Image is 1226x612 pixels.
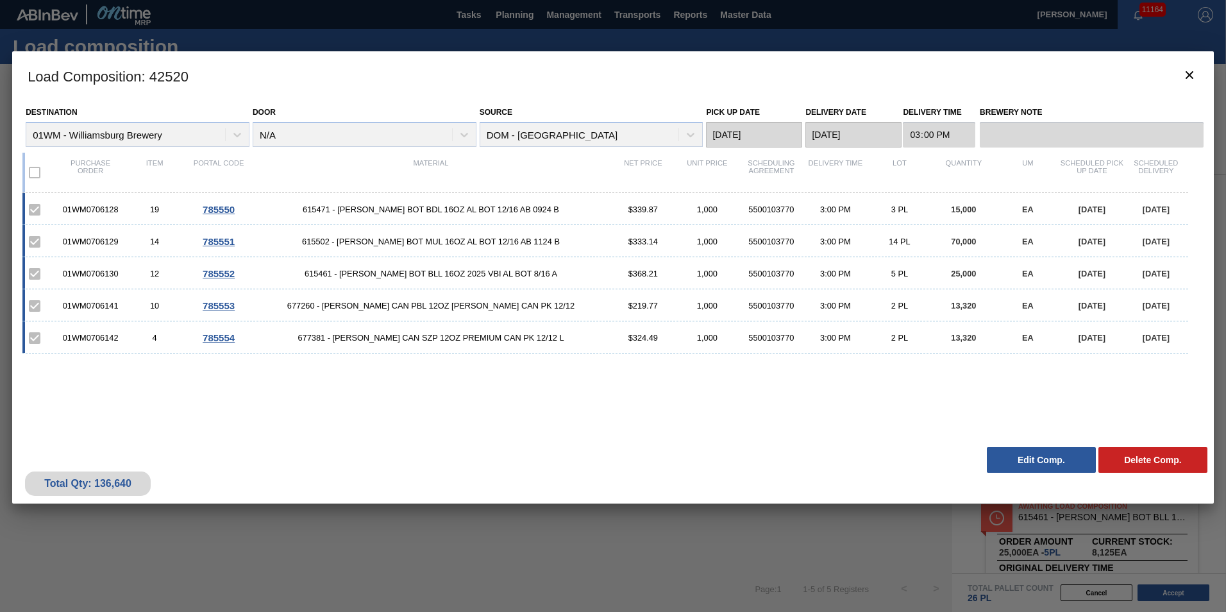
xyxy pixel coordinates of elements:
div: Scheduling Agreement [739,159,803,186]
span: [DATE] [1143,269,1170,278]
span: 13,320 [951,301,976,310]
input: mm/dd/yyyy [805,122,902,148]
div: 3:00 PM [803,237,868,246]
div: $333.14 [611,237,675,246]
div: Go to Order [187,268,251,279]
span: 25,000 [951,269,976,278]
span: 785552 [203,268,235,279]
div: Material [251,159,611,186]
div: 1,000 [675,205,739,214]
div: Go to Order [187,332,251,343]
span: 615471 - CARR BOT BDL 16OZ AL BOT 12/16 AB 0924 B [251,205,611,214]
div: 2 PL [868,301,932,310]
div: Item [122,159,187,186]
div: 4 [122,333,187,343]
div: 1,000 [675,237,739,246]
label: Door [253,108,276,117]
span: [DATE] [1143,205,1170,214]
span: [DATE] [1079,333,1105,343]
span: [DATE] [1079,269,1105,278]
div: Go to Order [187,236,251,247]
div: UM [996,159,1060,186]
div: $219.77 [611,301,675,310]
span: 785554 [203,332,235,343]
span: 15,000 [951,205,976,214]
button: Edit Comp. [987,447,1096,473]
span: 785551 [203,236,235,247]
span: [DATE] [1079,205,1105,214]
div: 10 [122,301,187,310]
div: Quantity [932,159,996,186]
div: 01WM0706141 [58,301,122,310]
span: EA [1022,333,1034,343]
div: 2 PL [868,333,932,343]
span: 677260 - CARR CAN PBL 12OZ PABST LT CAN PK 12/12 [251,301,611,310]
div: Go to Order [187,300,251,311]
div: 5500103770 [739,205,803,214]
div: Delivery Time [803,159,868,186]
div: Scheduled Delivery [1124,159,1188,186]
label: Destination [26,108,77,117]
h3: Load Composition : 42520 [12,51,1214,100]
span: [DATE] [1079,301,1105,310]
div: Purchase order [58,159,122,186]
div: 01WM0706142 [58,333,122,343]
div: Portal code [187,159,251,186]
div: $324.49 [611,333,675,343]
span: [DATE] [1079,237,1105,246]
div: 5500103770 [739,269,803,278]
label: Pick up Date [706,108,760,117]
div: 14 PL [868,237,932,246]
div: Go to Order [187,204,251,215]
span: [DATE] [1143,301,1170,310]
span: 677381 - CARR CAN SZP 12OZ PREMIUM CAN PK 12/12 L [251,333,611,343]
span: 785553 [203,300,235,311]
div: 19 [122,205,187,214]
div: 5500103770 [739,301,803,310]
div: 01WM0706129 [58,237,122,246]
div: Total Qty: 136,640 [35,478,141,489]
div: 1,000 [675,333,739,343]
label: Source [480,108,512,117]
span: 615461 - CARR BOT BLL 16OZ 2025 VBI AL BOT 8/16 A [251,269,611,278]
div: Unit Price [675,159,739,186]
div: 3 PL [868,205,932,214]
span: EA [1022,301,1034,310]
div: 12 [122,269,187,278]
span: 785550 [203,204,235,215]
label: Delivery Date [805,108,866,117]
label: Brewery Note [980,103,1204,122]
div: 01WM0706130 [58,269,122,278]
span: 70,000 [951,237,976,246]
span: [DATE] [1143,237,1170,246]
div: $339.87 [611,205,675,214]
div: 5 PL [868,269,932,278]
span: [DATE] [1143,333,1170,343]
div: 3:00 PM [803,301,868,310]
div: Net Price [611,159,675,186]
div: 14 [122,237,187,246]
span: EA [1022,269,1034,278]
div: 5500103770 [739,333,803,343]
div: 3:00 PM [803,269,868,278]
input: mm/dd/yyyy [706,122,802,148]
span: EA [1022,237,1034,246]
span: 615502 - CARR BOT MUL 16OZ AL BOT 12/16 AB 1124 B [251,237,611,246]
div: 1,000 [675,269,739,278]
div: 3:00 PM [803,205,868,214]
div: 3:00 PM [803,333,868,343]
span: EA [1022,205,1034,214]
div: 1,000 [675,301,739,310]
div: Lot [868,159,932,186]
span: 13,320 [951,333,976,343]
div: $368.21 [611,269,675,278]
label: Delivery Time [903,103,975,122]
div: Scheduled Pick up Date [1060,159,1124,186]
div: 5500103770 [739,237,803,246]
div: 01WM0706128 [58,205,122,214]
button: Delete Comp. [1098,447,1207,473]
